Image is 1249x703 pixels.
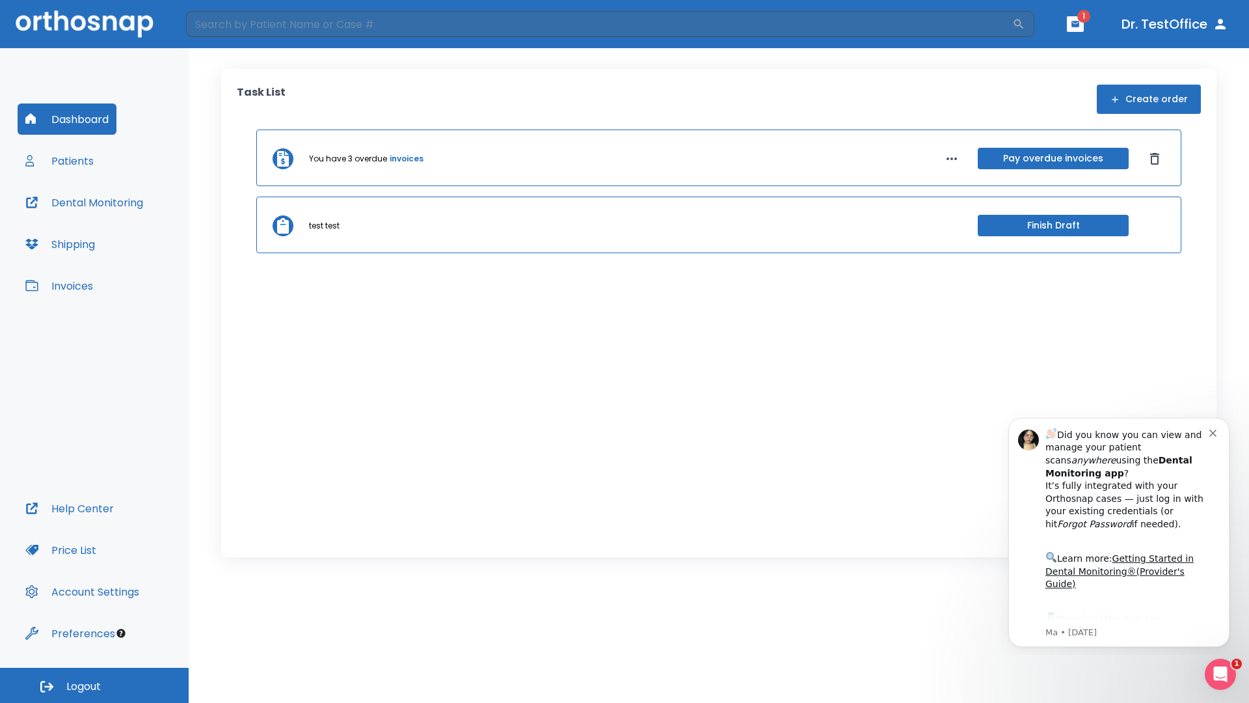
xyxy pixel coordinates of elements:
[16,10,154,37] img: Orthosnap
[237,85,286,114] p: Task List
[57,204,221,271] div: Download the app: | ​ Let us know if you need help getting started!
[18,493,122,524] button: Help Center
[978,215,1129,236] button: Finish Draft
[989,406,1249,655] iframe: Intercom notifications message
[1097,85,1201,114] button: Create order
[18,103,116,135] button: Dashboard
[18,228,103,260] button: Shipping
[978,148,1129,169] button: Pay overdue invoices
[390,153,423,165] a: invoices
[66,680,101,694] span: Logout
[115,627,127,639] div: Tooltip anchor
[1205,659,1236,690] iframe: Intercom live chat
[1231,659,1242,669] span: 1
[1144,148,1165,169] button: Dismiss
[18,534,104,566] button: Price List
[18,576,147,607] button: Account Settings
[1116,12,1233,36] button: Dr. TestOffice
[309,220,340,232] p: test test
[57,221,221,232] p: Message from Ma, sent 8w ago
[18,618,123,649] button: Preferences
[57,208,172,231] a: App Store
[1077,10,1090,23] span: 1
[186,11,1012,37] input: Search by Patient Name or Case #
[18,270,101,301] button: Invoices
[18,187,151,218] button: Dental Monitoring
[221,20,231,31] button: Dismiss notification
[309,153,387,165] p: You have 3 overdue
[18,145,101,176] button: Patients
